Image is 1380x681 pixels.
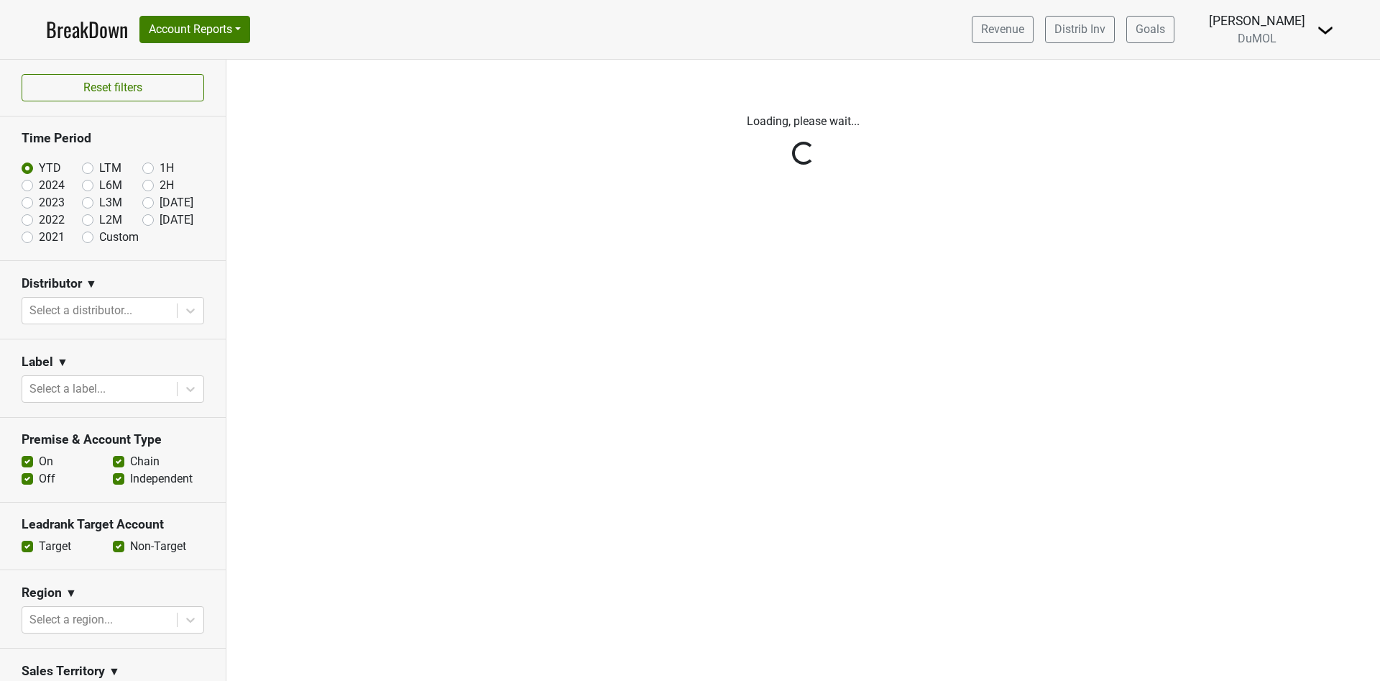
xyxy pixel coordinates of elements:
p: Loading, please wait... [405,113,1202,130]
a: Distrib Inv [1045,16,1115,43]
a: Revenue [972,16,1034,43]
a: Goals [1126,16,1174,43]
img: Dropdown Menu [1317,22,1334,39]
button: Account Reports [139,16,250,43]
span: DuMOL [1238,32,1276,45]
div: [PERSON_NAME] [1209,12,1305,30]
a: BreakDown [46,14,128,45]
